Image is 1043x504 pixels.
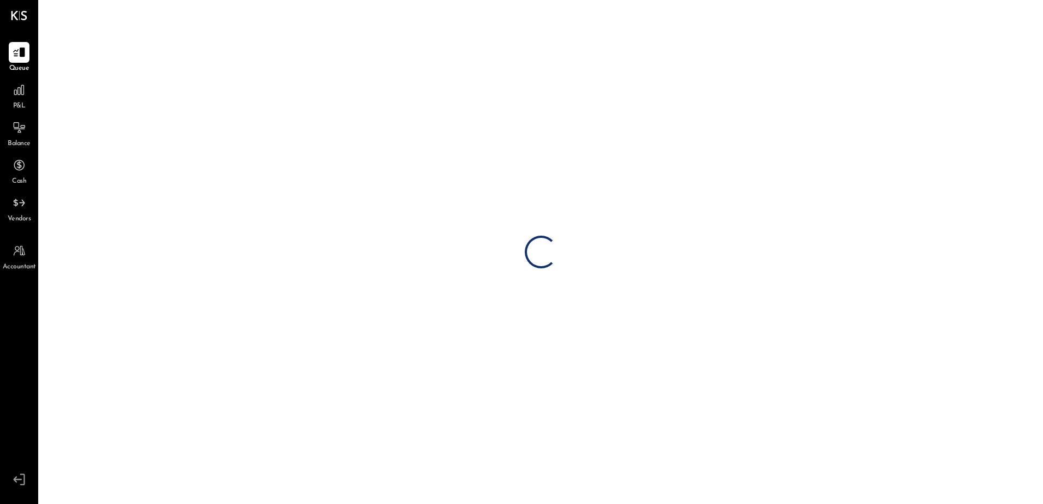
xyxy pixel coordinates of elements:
span: Cash [12,177,26,187]
span: Balance [8,139,31,149]
a: Balance [1,117,38,149]
a: Vendors [1,193,38,224]
span: P&L [13,101,26,111]
span: Queue [9,64,29,74]
span: Vendors [8,214,31,224]
a: Accountant [1,241,38,272]
a: P&L [1,80,38,111]
a: Cash [1,155,38,187]
a: Queue [1,42,38,74]
span: Accountant [3,262,36,272]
